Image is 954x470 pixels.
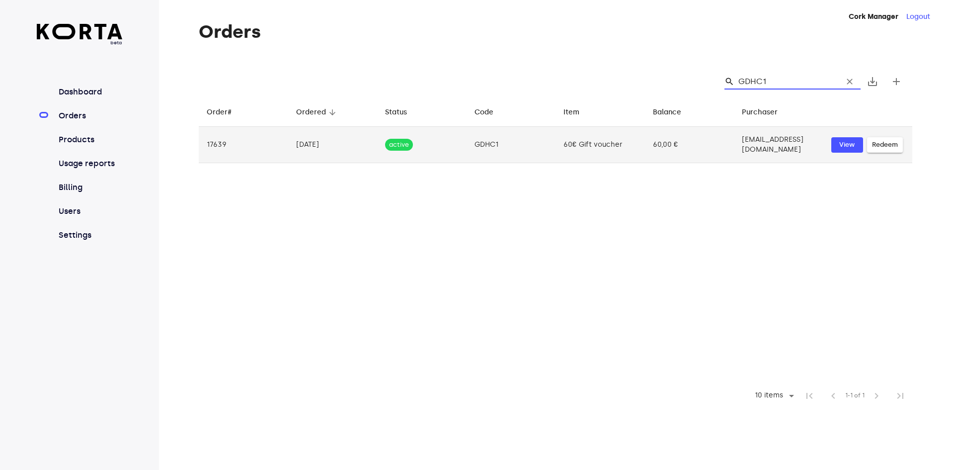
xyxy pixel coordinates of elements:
[207,106,244,118] span: Order#
[861,70,884,94] button: Export
[57,110,123,122] a: Orders
[748,388,797,403] div: 10 items
[57,86,123,98] a: Dashboard
[475,106,506,118] span: Code
[724,77,734,87] span: Search
[57,205,123,217] a: Users
[742,106,791,118] span: Purchaser
[207,106,232,118] div: Order#
[738,74,835,90] input: Search
[865,384,888,408] span: Next Page
[836,139,858,151] span: View
[37,24,123,46] a: beta
[556,127,645,163] td: 60€ Gift voucher
[906,12,930,22] button: Logout
[37,24,123,39] img: Korta
[296,106,326,118] div: Ordered
[199,22,912,42] h1: Orders
[867,76,878,88] span: save_alt
[57,134,123,146] a: Products
[839,71,861,93] button: Clear Search
[385,106,420,118] span: Status
[734,127,823,163] td: [EMAIL_ADDRESS][DOMAIN_NAME]
[563,106,592,118] span: Item
[752,391,786,400] div: 10 items
[645,127,734,163] td: 60,00 €
[563,106,579,118] div: Item
[849,12,898,21] strong: Cork Manager
[884,70,908,94] button: Create new gift card
[797,384,821,408] span: First Page
[872,139,898,151] span: Redeem
[821,384,845,408] span: Previous Page
[653,106,694,118] span: Balance
[37,39,123,46] span: beta
[385,140,413,150] span: active
[288,127,378,163] td: [DATE]
[475,106,493,118] div: Code
[57,158,123,170] a: Usage reports
[199,127,288,163] td: 17639
[57,229,123,241] a: Settings
[890,76,902,88] span: add
[653,106,681,118] div: Balance
[845,77,855,87] span: clear
[845,391,865,401] span: 1-1 of 1
[296,106,339,118] span: Ordered
[57,182,123,193] a: Billing
[831,137,863,153] button: View
[742,106,778,118] div: Purchaser
[867,137,903,153] button: Redeem
[467,127,556,163] td: GDHC1
[328,108,337,117] span: arrow_downward
[385,106,407,118] div: Status
[888,384,912,408] span: Last Page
